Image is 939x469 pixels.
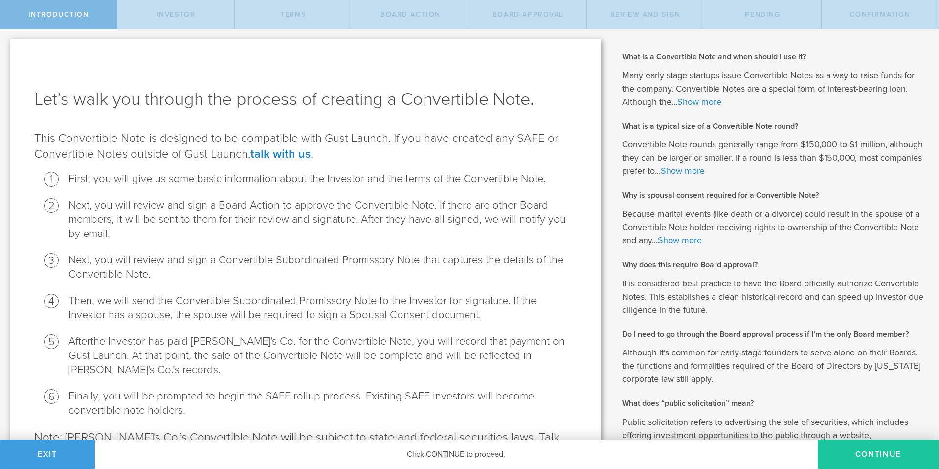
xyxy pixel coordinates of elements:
span: Review and Sign [610,10,681,19]
h1: Let’s walk you through the process of creating a Convertible Note. [34,88,576,111]
h2: Why does this require Board approval? [622,259,924,270]
span: Pending [745,10,780,19]
h2: What is a Convertible Note and when should I use it? [622,51,924,62]
a: Show more [661,165,705,176]
span: Board Action [380,10,441,19]
div: Click CONTINUE to proceed. [95,440,818,469]
h2: Why is spousal consent required for a Convertible Note? [622,190,924,201]
li: First, you will give us some basic information about the Investor and the terms of the Convertibl... [68,172,576,186]
p: Although it’s common for early-stage founders to serve alone on their Boards, the functions and f... [622,346,924,386]
a: Show more [658,235,702,246]
li: Next, you will review and sign a Convertible Subordinated Promissory Note that captures the detai... [68,253,576,281]
span: Introduction [28,10,89,19]
li: Finally, you will be prompted to begin the SAFE rollup process. Existing SAFE investors will beco... [68,389,576,418]
button: Continue [818,440,939,469]
span: Investor [156,10,196,19]
span: Board Approval [492,10,563,19]
a: talk with us [250,147,311,161]
h2: Do I need to go through the Board approval process if I’m the only Board member? [622,329,924,340]
p: It is considered best practice to have the Board officially authorize Convertible Notes. This est... [622,277,924,317]
span: Terms [280,10,306,19]
span: After [68,335,90,348]
h2: What does “public solicitation” mean? [622,398,924,409]
span: Confirmation [850,10,911,19]
a: Show more [677,96,721,107]
h2: What is a typical size of a Convertible Note round? [622,121,924,132]
li: the Investor has paid [PERSON_NAME]'s Co. for the Convertible Note, you will record that payment ... [68,334,576,377]
li: Next, you will review and sign a Board Action to approve the Convertible Note. If there are other... [68,198,576,241]
p: This Convertible Note is designed to be compatible with Gust Launch. If you have created any SAFE... [34,131,576,162]
p: Many early stage startups issue Convertible Notes as a way to raise funds for the company. Conver... [622,69,924,109]
p: Because marital events (like death or a divorce) could result in the spouse of a Convertible Note... [622,208,924,247]
p: Convertible Note rounds generally range from $150,000 to $1 million, although they can be larger ... [622,138,924,178]
p: Public solicitation refers to advertising the sale of securities, which includes offering investm... [622,416,924,455]
li: Then, we will send the Convertible Subordinated Promissory Note to the Investor for signature. If... [68,294,576,322]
